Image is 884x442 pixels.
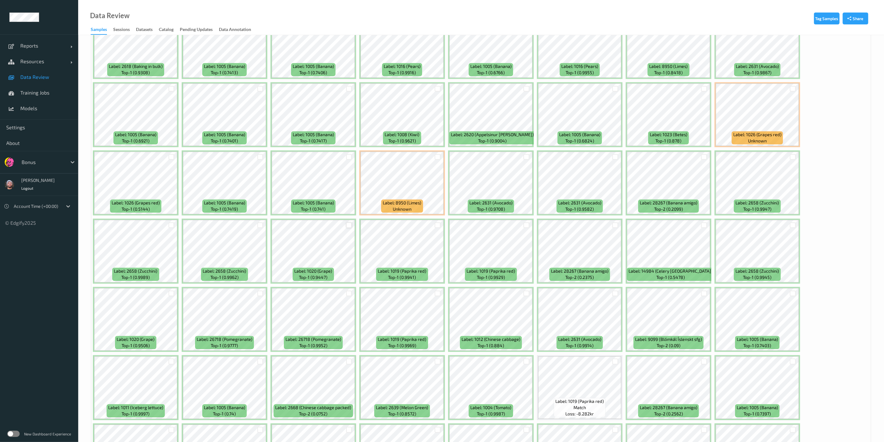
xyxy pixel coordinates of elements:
[470,404,511,411] span: Label: 1004 (Tomato)
[294,268,332,274] span: Label: 1020 (Grape)
[478,138,507,144] span: top-1 (0.9004)
[477,206,505,212] span: top-1 (0.9708)
[204,131,245,138] span: Label: 1005 (Banana)
[565,138,594,144] span: top-1 (0.6824)
[477,274,505,280] span: top-1 (0.9929)
[462,336,520,342] span: Label: 1012 (Chinese cabbage)
[113,26,130,34] div: Sessions
[299,342,327,349] span: top-1 (0.9952)
[122,411,149,417] span: top-1 (0.9997)
[197,336,252,342] span: Label: 26718 (Pomegranate)
[748,138,767,144] span: unknown
[566,342,594,349] span: top-1 (0.9914)
[388,138,416,144] span: top-1 (0.9621)
[565,274,594,280] span: top-2 (0.2375)
[737,404,778,411] span: Label: 1005 (Banana)
[299,69,327,76] span: top-1 (0.7406)
[385,131,419,138] span: Label: 1008 (Kiwi)
[477,69,505,76] span: top-1 (0.6766)
[469,200,513,206] span: Label: 2631 (Avocado)
[650,131,687,138] span: Label: 1023 (Betes)
[477,411,505,417] span: top-1 (0.9987)
[393,206,412,212] span: unknown
[299,411,327,417] span: top-2 (0.0752)
[293,200,334,206] span: Label: 1005 (Banana)
[121,69,150,76] span: top-1 (0.9308)
[211,69,238,76] span: top-1 (0.7413)
[649,63,688,69] span: Label: 8950 (Limes)
[743,274,771,280] span: top-1 (0.9945)
[109,63,163,69] span: Label: 2618 (Baking in bulk)
[122,206,150,212] span: top-1 (0.5144)
[558,200,601,206] span: Label: 2631 (Avocado)
[654,411,683,417] span: top-2 (0.2562)
[388,69,416,76] span: top-1 (0.9916)
[451,131,534,138] span: Label: 2620 (Appelsinur [PERSON_NAME])
[555,398,604,404] span: Label: 1019 (Paprika red)
[115,131,156,138] span: Label: 1005 (Banana)
[477,342,504,349] span: top-1 (0.884)
[122,342,150,349] span: top-1 (0.9506)
[565,206,594,212] span: top-1 (0.9582)
[376,404,428,411] span: Label: 2639 (Melon Green)
[561,63,598,69] span: Label: 1016 (Pears)
[213,411,236,417] span: top-1 (0.74)
[299,274,327,280] span: top-1 (0.9447)
[203,268,246,274] span: Label: 2658 (Zucchini)
[293,131,334,138] span: Label: 1005 (Banana)
[744,411,771,417] span: top-1 (0.7397)
[629,268,713,274] span: Label: 14984 (Celery [GEOGRAPHIC_DATA])
[204,63,245,69] span: Label: 1005 (Banana)
[301,206,326,212] span: top-1 (0.741)
[388,342,416,349] span: top-1 (0.9969)
[566,69,594,76] span: top-1 (0.9955)
[211,342,238,349] span: top-1 (0.9777)
[136,25,159,34] a: Datasets
[121,274,150,280] span: top-1 (0.9989)
[551,268,609,274] span: Label: 28267 (Banana amigo)
[219,26,251,34] div: Data Annotation
[108,404,163,411] span: Label: 1011 (Iceberg lettuce)
[843,13,868,24] button: Share
[467,268,515,274] span: Label: 1019 (Paprika red)
[635,336,702,342] span: Label: 9099 (Blómkál Íslenskt sfg)
[180,25,219,34] a: Pending Updates
[219,25,257,34] a: Data Annotation
[656,274,685,280] span: top-1 (0.5478)
[743,342,771,349] span: top-1 (0.7403)
[293,63,334,69] span: Label: 1005 (Banana)
[285,336,341,342] span: Label: 26718 (Pomegranate)
[384,63,421,69] span: Label: 1016 (Pears)
[117,336,154,342] span: Label: 1020 (Grape)
[275,404,351,411] span: Label: 2668 (Chinese cabbage packed)
[180,26,213,34] div: Pending Updates
[743,206,771,212] span: top-1 (0.9947)
[300,138,327,144] span: top-1 (0.7417)
[204,404,245,411] span: Label: 1005 (Banana)
[91,25,113,35] a: Samples
[736,63,779,69] span: Label: 2631 (Avocado)
[113,25,136,34] a: Sessions
[159,26,174,34] div: Catalog
[114,268,157,274] span: Label: 2658 (Zucchini)
[383,200,421,206] span: Label: 8950 (Limes)
[558,336,601,342] span: Label: 2631 (Avocado)
[136,26,153,34] div: Datasets
[388,274,416,280] span: top-1 (0.9941)
[378,336,426,342] span: Label: 1019 (Paprika red)
[159,25,180,34] a: Catalog
[743,69,771,76] span: top-1 (0.9867)
[470,63,512,69] span: Label: 1005 (Banana)
[814,13,840,24] button: Tag Samples
[640,200,697,206] span: Label: 28267 (Banana amigo)
[733,131,781,138] span: Label: 1026 (Grapes red)
[204,200,245,206] span: Label: 1005 (Banana)
[657,342,680,349] span: top-2 (0.09)
[210,274,239,280] span: top-1 (0.9962)
[211,206,238,212] span: top-1 (0.7419)
[122,138,149,144] span: top-1 (0.6921)
[573,404,586,411] span: match
[388,411,416,417] span: top-1 (0.8572)
[654,69,683,76] span: top-1 (0.8418)
[91,26,107,35] div: Samples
